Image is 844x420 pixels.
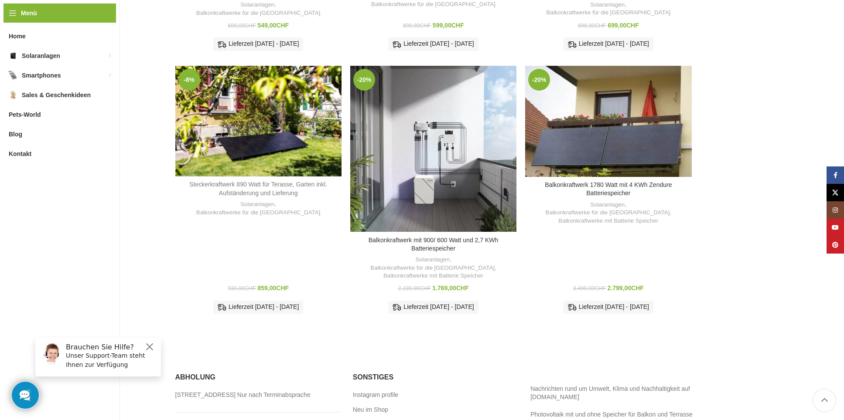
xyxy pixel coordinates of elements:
a: Nachrichten rund um Umwelt, Klima und Nachhaltigkeit auf [DOMAIN_NAME] [530,385,690,401]
bdi: 899,00 [403,23,431,29]
span: Kontakt [9,146,31,162]
a: Scroll to top button [813,390,835,411]
a: Solaranlagen [415,256,449,264]
bdi: 2.799,00 [608,285,644,291]
a: Neu im Shop [353,406,389,414]
a: Instagram profile [353,391,399,400]
a: Pinterest Social Link [827,236,844,254]
span: CHF [631,285,644,291]
div: Lieferzeit [DATE] - [DATE] [388,301,478,314]
a: Balkonkraftwerk mit 900/ 600 Watt und 2,7 KWh Batteriespeicher [350,66,516,232]
a: Balkonkraftwerke für die [GEOGRAPHIC_DATA] [196,209,321,217]
a: Balkonkraftwerke für die [GEOGRAPHIC_DATA] [546,209,670,217]
span: CHF [456,285,469,291]
span: Solaranlagen [22,48,60,64]
button: Close [116,11,126,21]
bdi: 859,00 [258,285,289,291]
a: Balkonkraftwerke für die [GEOGRAPHIC_DATA] [370,264,495,272]
span: Home [9,28,26,44]
div: Lieferzeit [DATE] - [DATE] [564,301,653,314]
a: Balkonkraftwerke für die [GEOGRAPHIC_DATA] [546,9,670,17]
a: Balkonkraftwerk 1780 Watt mit 4 KWh Zendure Batteriespeicher [525,66,691,177]
a: Balkonkraftwerke mit Batterie Speicher [383,272,483,280]
bdi: 699,00 [228,23,256,29]
div: , , [355,256,512,280]
bdi: 3.499,00 [573,285,606,291]
img: Sales & Geschenkideen [9,91,17,99]
span: CHF [626,22,639,29]
a: YouTube Social Link [827,219,844,236]
a: Solaranlagen [591,1,625,9]
span: CHF [595,285,606,291]
div: Lieferzeit [DATE] - [DATE] [213,301,303,314]
a: Facebook Social Link [827,166,844,184]
span: -20% [353,69,375,91]
div: , [180,200,337,217]
img: Customer service [12,12,34,34]
a: Solaranlagen [240,200,274,209]
p: Unser Support-Team steht Ihnen zur Verfügung [38,20,127,39]
span: Blog [9,126,22,142]
div: Lieferzeit [DATE] - [DATE] [564,37,653,51]
span: CHF [419,285,431,291]
bdi: 1.769,00 [432,285,468,291]
bdi: 599,00 [433,22,464,29]
a: Balkonkraftwerke für die [GEOGRAPHIC_DATA] [196,9,321,17]
a: Balkonkraftwerk mit 900/ 600 Watt und 2,7 KWh Batteriespeicher [369,237,499,252]
h5: Abholung [175,373,340,382]
bdi: 898,00 [578,23,606,29]
span: CHF [276,22,289,29]
a: Steckerkraftwerk 890 Watt für Terasse, Garten inkl. Aufständerung und Lieferung [175,66,342,176]
div: , [530,1,687,17]
span: CHF [245,23,256,29]
div: , , [530,201,687,225]
a: Solaranlagen [591,201,625,209]
bdi: 699,00 [608,22,639,29]
span: -20% [528,69,550,91]
div: Lieferzeit [DATE] - [DATE] [213,37,303,51]
bdi: 549,00 [258,22,289,29]
span: CHF [451,22,464,29]
span: CHF [276,285,289,291]
a: Balkonkraftwerk 1780 Watt mit 4 KWh Zendure Batteriespeicher [545,181,672,197]
span: -8% [178,69,200,91]
a: Instagram Social Link [827,201,844,219]
a: Steckerkraftwerk 890 Watt für Terasse, Garten inkl. Aufständerung und Lieferung [189,181,327,196]
span: Smartphones [22,68,61,83]
a: X Social Link [827,184,844,201]
span: CHF [595,23,606,29]
bdi: 2.199,00 [398,285,431,291]
div: Lieferzeit [DATE] - [DATE] [388,37,478,51]
h6: Brauchen Sie Hilfe? [38,12,127,20]
a: Balkonkraftwerke mit Batterie Speicher [558,217,658,225]
span: CHF [245,285,256,291]
img: Solaranlagen [9,51,17,60]
a: Solaranlagen [240,1,274,9]
span: CHF [420,23,431,29]
span: Sales & Geschenkideen [22,87,91,103]
img: Smartphones [9,71,17,80]
a: Balkonkraftwerke für die [GEOGRAPHIC_DATA] [371,0,495,9]
div: , [180,1,337,17]
span: Pets-World [9,107,41,122]
h5: Sonstiges [353,373,517,382]
span: Menü [21,8,37,18]
a: [STREET_ADDRESS] Nur nach Terminabsprache [175,391,311,400]
bdi: 930,00 [228,285,256,291]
